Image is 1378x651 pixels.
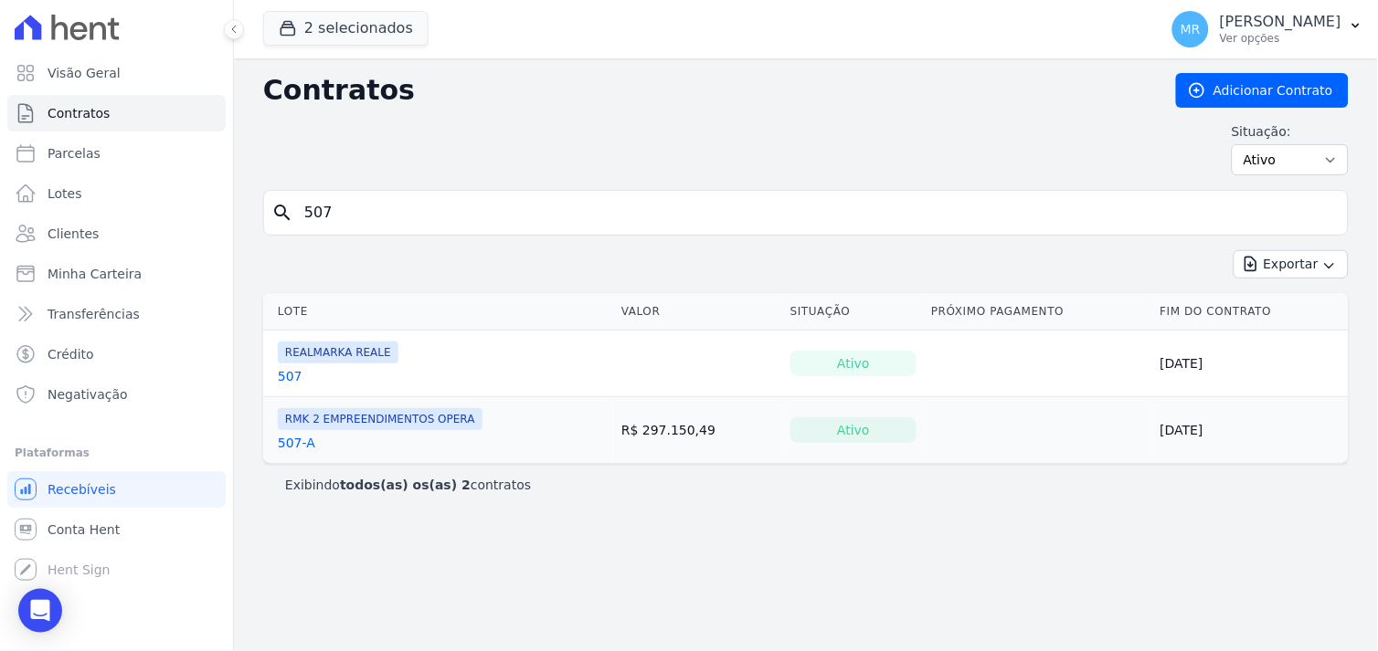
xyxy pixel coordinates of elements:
a: Minha Carteira [7,256,226,292]
span: Transferências [48,305,140,323]
a: Visão Geral [7,55,226,91]
span: MR [1181,23,1201,36]
span: Contratos [48,104,110,122]
span: Conta Hent [48,520,120,539]
th: Próximo Pagamento [924,293,1152,331]
th: Lote [263,293,614,331]
a: Conta Hent [7,511,226,548]
span: RMK 2 EMPREENDIMENTOS OPERA [278,408,482,430]
div: Ativo [790,417,917,443]
span: Minha Carteira [48,265,142,283]
a: Crédito [7,336,226,373]
td: R$ 297.150,49 [614,397,783,464]
a: Contratos [7,95,226,131]
td: [DATE] [1153,397,1349,464]
span: REALMARKA REALE [278,341,398,363]
button: Exportar [1234,250,1349,278]
a: Adicionar Contrato [1176,73,1349,108]
span: Crédito [48,345,94,363]
a: Transferências [7,296,226,332]
th: Situação [783,293,924,331]
th: Valor [614,293,783,331]
a: 507 [278,367,302,385]
button: 2 selecionados [263,11,429,46]
button: MR [PERSON_NAME] Ver opções [1158,4,1378,55]
th: Fim do Contrato [1153,293,1349,331]
span: Visão Geral [48,64,121,82]
input: Buscar por nome do lote [293,194,1341,231]
a: Parcelas [7,135,226,172]
h2: Contratos [263,74,1147,107]
span: Negativação [48,385,128,404]
a: Lotes [7,175,226,212]
div: Open Intercom Messenger [18,589,62,633]
p: Ver opções [1220,31,1341,46]
label: Situação: [1232,122,1349,141]
a: Clientes [7,215,226,252]
span: Lotes [48,184,82,203]
b: todos(as) os(as) 2 [340,478,471,492]
span: Parcelas [48,144,101,163]
i: search [271,202,293,224]
td: [DATE] [1153,331,1349,397]
a: Recebíveis [7,471,226,508]
p: [PERSON_NAME] [1220,13,1341,31]
a: 507-A [278,434,315,452]
span: Clientes [48,225,99,243]
div: Plataformas [15,442,218,464]
a: Negativação [7,376,226,413]
p: Exibindo contratos [285,476,531,494]
span: Recebíveis [48,480,116,499]
div: Ativo [790,351,917,376]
